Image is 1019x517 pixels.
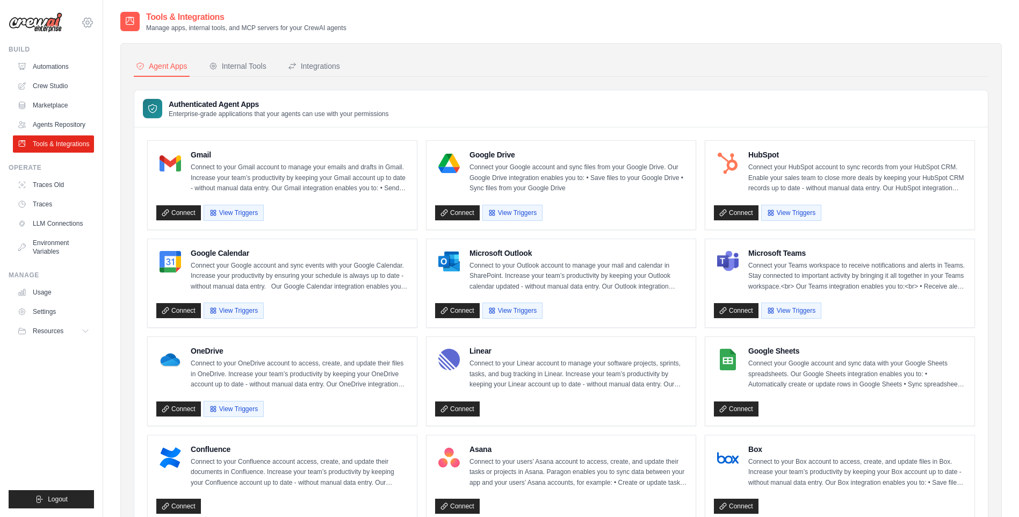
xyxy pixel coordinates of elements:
div: Agent Apps [136,61,187,71]
h4: Gmail [191,149,408,160]
img: OneDrive Logo [160,349,181,370]
button: View Triggers [761,303,821,319]
div: Build [9,45,94,54]
h4: Google Drive [469,149,687,160]
a: Automations [13,58,94,75]
a: Connect [435,205,480,220]
img: Google Calendar Logo [160,251,181,272]
div: Integrations [288,61,340,71]
h4: HubSpot [748,149,966,160]
button: View Triggers [204,303,264,319]
p: Connect to your Box account to access, create, and update files in Box. Increase your team’s prod... [748,457,966,489]
img: Asana Logo [438,447,460,469]
a: Connect [435,401,480,417]
button: View Triggers [482,303,543,319]
p: Connect your Google account and sync data with your Google Sheets spreadsheets. Our Google Sheets... [748,358,966,390]
p: Connect to your users’ Asana account to access, create, and update their tasks or projects in Asa... [469,457,687,489]
a: Connect [156,303,201,318]
button: Integrations [286,56,342,77]
img: HubSpot Logo [717,153,739,174]
span: Resources [33,327,63,335]
a: Tools & Integrations [13,135,94,153]
p: Connect your Google account and sync files from your Google Drive. Our Google Drive integration e... [469,162,687,194]
button: View Triggers [761,205,821,221]
a: Marketplace [13,97,94,114]
button: View Triggers [204,205,264,221]
a: Usage [13,284,94,301]
img: Logo [9,12,62,33]
a: Connect [714,401,758,417]
button: View Triggers [482,205,543,221]
a: Connect [156,401,201,417]
h3: Authenticated Agent Apps [169,99,389,110]
h4: Microsoft Teams [748,248,966,258]
h4: Microsoft Outlook [469,248,687,258]
img: Confluence Logo [160,447,181,469]
p: Connect to your OneDrive account to access, create, and update their files in OneDrive. Increase ... [191,358,408,390]
a: Environment Variables [13,234,94,260]
a: LLM Connections [13,215,94,232]
p: Connect your HubSpot account to sync records from your HubSpot CRM. Enable your sales team to clo... [748,162,966,194]
img: Microsoft Teams Logo [717,251,739,272]
h4: OneDrive [191,346,408,356]
button: View Triggers [204,401,264,417]
div: Manage [9,271,94,279]
img: Microsoft Outlook Logo [438,251,460,272]
button: Internal Tools [207,56,269,77]
a: Connect [714,205,758,220]
img: Google Sheets Logo [717,349,739,370]
p: Enterprise-grade applications that your agents can use with your permissions [169,110,389,118]
a: Connect [435,499,480,514]
button: Logout [9,490,94,508]
a: Connect [435,303,480,318]
a: Traces [13,196,94,213]
a: Agents Repository [13,116,94,133]
button: Resources [13,322,94,340]
h4: Google Sheets [748,346,966,356]
a: Traces Old [13,176,94,193]
p: Connect to your Outlook account to manage your mail and calendar in SharePoint. Increase your tea... [469,261,687,292]
img: Box Logo [717,447,739,469]
a: Connect [156,499,201,514]
p: Connect to your Gmail account to manage your emails and drafts in Gmail. Increase your team’s pro... [191,162,408,194]
p: Connect your Teams workspace to receive notifications and alerts in Teams. Stay connected to impo... [748,261,966,292]
img: Google Drive Logo [438,153,460,174]
h4: Confluence [191,444,408,455]
span: Logout [48,495,68,504]
h2: Tools & Integrations [146,11,346,24]
a: Connect [714,303,758,318]
button: Agent Apps [134,56,190,77]
p: Manage apps, internal tools, and MCP servers for your CrewAI agents [146,24,346,32]
a: Connect [714,499,758,514]
a: Settings [13,303,94,320]
p: Connect your Google account and sync events with your Google Calendar. Increase your productivity... [191,261,408,292]
h4: Linear [469,346,687,356]
h4: Asana [469,444,687,455]
img: Gmail Logo [160,153,181,174]
p: Connect to your Confluence account access, create, and update their documents in Confluence. Incr... [191,457,408,489]
div: Operate [9,163,94,172]
img: Linear Logo [438,349,460,370]
p: Connect to your Linear account to manage your software projects, sprints, tasks, and bug tracking... [469,358,687,390]
a: Crew Studio [13,77,94,95]
div: Internal Tools [209,61,266,71]
h4: Box [748,444,966,455]
h4: Google Calendar [191,248,408,258]
a: Connect [156,205,201,220]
